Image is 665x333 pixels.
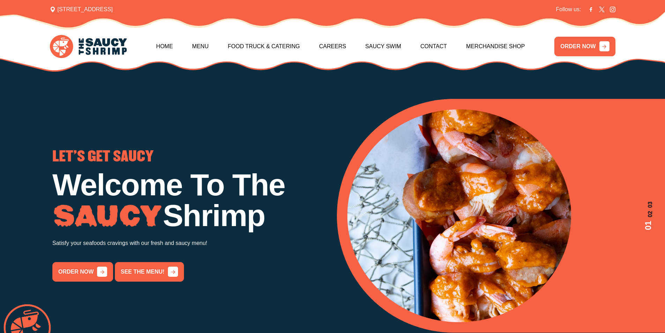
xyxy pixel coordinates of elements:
p: Satisfy your seafoods cravings with our fresh and saucy menu! [52,238,328,248]
span: 02 [642,211,655,217]
span: 03 [642,201,655,208]
span: [STREET_ADDRESS] [50,5,113,14]
div: 1 / 3 [52,150,328,281]
img: Banner Image [347,109,571,322]
span: 01 [642,221,655,230]
a: See the menu! [115,262,184,282]
a: Careers [319,31,346,61]
a: ORDER NOW [554,37,615,56]
a: Merchandise Shop [466,31,525,61]
div: 1 / 3 [347,109,655,322]
a: Home [156,31,173,61]
span: Follow us: [556,5,581,14]
img: logo [50,35,127,58]
a: Food Truck & Catering [228,31,300,61]
a: Menu [192,31,208,61]
a: order now [52,262,113,282]
img: Image [52,205,163,227]
a: Contact [420,31,447,61]
h1: Welcome To The Shrimp [52,169,328,231]
a: Saucy Swim [365,31,401,61]
span: LET'S GET SAUCY [52,150,154,164]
